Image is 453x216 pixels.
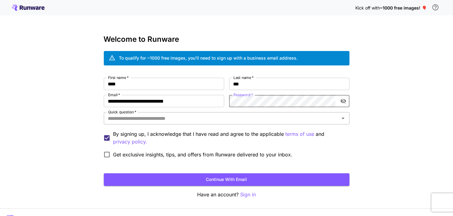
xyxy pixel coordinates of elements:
button: By signing up, I acknowledge that I have read and agree to the applicable and privacy policy. [286,130,314,138]
p: Have an account? [104,191,350,198]
label: Quick question [108,109,136,115]
label: Email [108,92,120,97]
button: By signing up, I acknowledge that I have read and agree to the applicable terms of use and [113,138,147,146]
span: ~1000 free images! 🎈 [380,5,427,10]
span: Get exclusive insights, tips, and offers from Runware delivered to your inbox. [113,151,293,158]
div: To qualify for ~1000 free images, you’ll need to sign up with a business email address. [119,55,298,61]
h3: Welcome to Runware [104,35,350,44]
button: Sign in [240,191,256,198]
label: Password [233,92,253,97]
p: By signing up, I acknowledge that I have read and agree to the applicable and [113,130,345,146]
label: First name [108,75,129,80]
p: privacy policy. [113,138,147,146]
button: toggle password visibility [338,96,349,107]
button: Continue with email [104,173,350,186]
p: terms of use [286,130,314,138]
button: In order to qualify for free credit, you need to sign up with a business email address and click ... [429,1,442,14]
button: Open [339,114,347,123]
span: Kick off with [355,5,380,10]
label: Last name [233,75,254,80]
